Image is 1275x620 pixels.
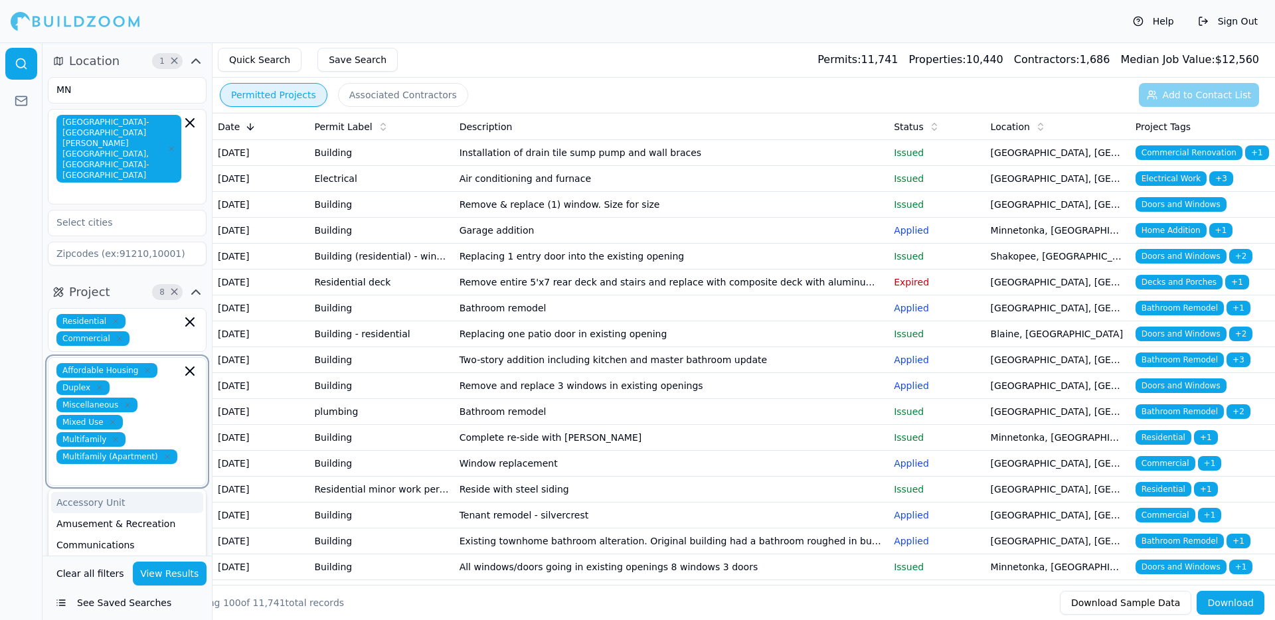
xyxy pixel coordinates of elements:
[212,580,309,606] td: [DATE]
[1136,352,1224,367] span: Bathroom Remodel
[1227,404,1250,419] span: + 2
[212,451,309,477] td: [DATE]
[985,399,1130,425] td: [GEOGRAPHIC_DATA], [GEOGRAPHIC_DATA]
[985,244,1130,270] td: Shakopee, [GEOGRAPHIC_DATA]
[309,270,454,295] td: Residential deck
[56,432,126,447] span: Multifamily
[985,347,1130,373] td: [GEOGRAPHIC_DATA], [GEOGRAPHIC_DATA]
[1198,508,1222,522] span: + 1
[817,52,898,68] div: 11,741
[1209,223,1233,238] span: + 1
[454,244,889,270] td: Replacing 1 entry door into the existing opening
[894,301,979,315] p: Applied
[48,242,207,266] input: Zipcodes (ex:91210,10001)
[454,321,889,347] td: Replacing one patio door in existing opening
[309,166,454,192] td: Electrical
[1136,534,1224,548] span: Bathroom Remodel
[894,275,979,289] p: Expired
[1136,120,1191,133] span: Project Tags
[460,120,513,133] span: Description
[985,295,1130,321] td: [GEOGRAPHIC_DATA], [GEOGRAPHIC_DATA]
[894,250,979,263] p: Issued
[309,554,454,580] td: Building
[985,477,1130,503] td: [GEOGRAPHIC_DATA], [GEOGRAPHIC_DATA]
[991,120,1030,133] span: Location
[212,528,309,554] td: [DATE]
[894,224,979,237] p: Applied
[309,218,454,244] td: Building
[454,554,889,580] td: All windows/doors going in existing openings 8 windows 3 doors
[51,513,203,534] div: Amusement & Recreation
[1014,53,1080,66] span: Contractors:
[1197,591,1264,615] button: Download
[894,508,979,522] p: Applied
[56,115,181,183] span: [GEOGRAPHIC_DATA]-[GEOGRAPHIC_DATA][PERSON_NAME][GEOGRAPHIC_DATA], [GEOGRAPHIC_DATA]-[GEOGRAPHIC_...
[1225,275,1249,289] span: + 1
[894,327,979,341] p: Issued
[155,54,169,68] span: 1
[69,283,110,301] span: Project
[1227,534,1250,548] span: + 1
[218,120,240,133] span: Date
[454,399,889,425] td: Bathroom remodel
[53,562,127,585] button: Clear all filters
[1120,52,1259,68] div: $ 12,560
[454,295,889,321] td: Bathroom remodel
[309,244,454,270] td: Building (residential) - window/patio/entry door replacement
[1120,53,1215,66] span: Median Job Value:
[454,270,889,295] td: Remove entire 5'x7 rear deck and stairs and replace with composite deck with aluminum railing
[1194,430,1218,445] span: + 1
[155,285,169,299] span: 8
[1229,327,1253,341] span: + 2
[454,373,889,399] td: Remove and replace 3 windows in existing openings
[223,597,241,608] span: 100
[56,331,129,346] span: Commercial
[985,140,1130,166] td: [GEOGRAPHIC_DATA], [GEOGRAPHIC_DATA]
[985,218,1130,244] td: Minnetonka, [GEOGRAPHIC_DATA]
[985,425,1130,451] td: Minnetonka, [GEOGRAPHIC_DATA]
[454,192,889,218] td: Remove & replace (1) window. Size for size
[212,295,309,321] td: [DATE]
[454,425,889,451] td: Complete re-side with [PERSON_NAME]
[212,399,309,425] td: [DATE]
[985,528,1130,554] td: [GEOGRAPHIC_DATA], [GEOGRAPHIC_DATA]
[48,281,207,303] button: Project8Clear Project filters
[169,58,179,64] span: Clear Location filters
[1136,223,1207,238] span: Home Addition
[894,405,979,418] p: Issued
[48,50,207,72] button: Location1Clear Location filters
[909,52,1003,68] div: 10,440
[212,477,309,503] td: [DATE]
[894,172,979,185] p: Issued
[817,53,861,66] span: Permits:
[894,120,924,133] span: Status
[212,192,309,218] td: [DATE]
[1136,275,1223,289] span: Decks and Porches
[894,379,979,392] p: Applied
[253,597,286,608] span: 11,741
[309,140,454,166] td: Building
[51,534,203,556] div: Communications
[1060,591,1191,615] button: Download Sample Data
[212,503,309,528] td: [DATE]
[1014,52,1110,68] div: 1,686
[454,580,889,606] td: Building 7 x 10 deck with stairs building 20 x 12 covered deck
[56,380,110,395] span: Duplex
[212,347,309,373] td: [DATE]
[314,120,372,133] span: Permit Label
[1136,430,1191,445] span: Residential
[1229,560,1253,574] span: + 1
[56,415,123,429] span: Mixed Use
[985,166,1130,192] td: [GEOGRAPHIC_DATA], [GEOGRAPHIC_DATA]
[985,580,1130,606] td: [GEOGRAPHIC_DATA], [GEOGRAPHIC_DATA]
[985,270,1130,295] td: [GEOGRAPHIC_DATA], [GEOGRAPHIC_DATA]
[56,314,126,329] span: Residential
[1126,11,1181,32] button: Help
[338,83,468,107] button: Associated Contractors
[454,166,889,192] td: Air conditioning and furnace
[220,83,327,107] button: Permitted Projects
[1229,249,1253,264] span: + 2
[212,270,309,295] td: [DATE]
[1136,508,1195,522] span: Commercial
[48,78,189,102] input: Select states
